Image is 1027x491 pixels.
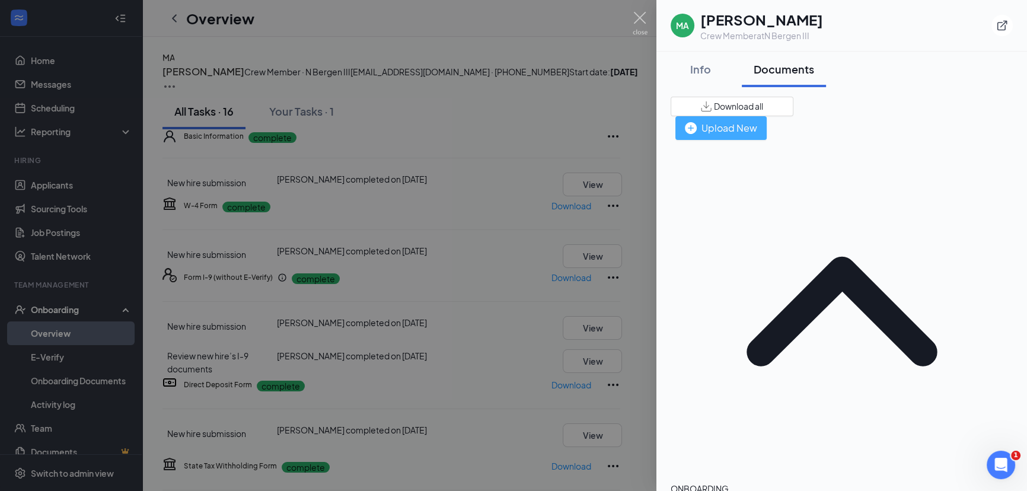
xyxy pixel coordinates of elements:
div: Info [682,62,718,76]
button: ExternalLink [991,15,1013,36]
div: Documents [754,62,814,76]
span: Download all [714,100,763,113]
div: Crew Member at N Bergen III [700,30,823,42]
svg: ExternalLink [996,20,1008,31]
button: Upload New [675,116,767,140]
svg: ChevronUp [671,140,1013,482]
span: 1 [1011,451,1020,460]
div: Upload New [685,120,757,135]
button: Download all [671,97,793,116]
div: MA [676,20,689,31]
iframe: Intercom live chat [987,451,1015,479]
h1: [PERSON_NAME] [700,9,823,30]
